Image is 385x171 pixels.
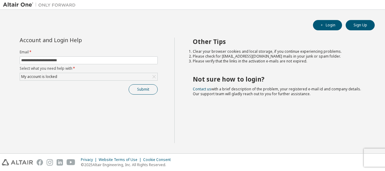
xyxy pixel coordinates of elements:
[193,86,211,92] a: Contact us
[193,86,361,96] span: with a brief description of the problem, your registered e-mail id and company details. Our suppo...
[67,159,75,166] img: youtube.svg
[193,75,364,83] h2: Not sure how to login?
[47,159,53,166] img: instagram.svg
[193,38,364,45] h2: Other Tips
[193,59,364,64] li: Please verify that the links in the activation e-mails are not expired.
[193,49,364,54] li: Clear your browser cookies and local storage, if you continue experiencing problems.
[313,20,342,30] button: Login
[81,162,174,167] p: © 2025 Altair Engineering, Inc. All Rights Reserved.
[2,159,33,166] img: altair_logo.svg
[57,159,63,166] img: linkedin.svg
[99,157,143,162] div: Website Terms of Use
[143,157,174,162] div: Cookie Consent
[20,38,130,42] div: Account and Login Help
[3,2,79,8] img: Altair One
[20,73,58,80] div: My account is locked
[129,84,158,95] button: Submit
[193,54,364,59] li: Please check for [EMAIL_ADDRESS][DOMAIN_NAME] mails in your junk or spam folder.
[20,50,158,55] label: Email
[81,157,99,162] div: Privacy
[20,73,157,80] div: My account is locked
[346,20,375,30] button: Sign Up
[37,159,43,166] img: facebook.svg
[20,66,158,71] label: Select what you need help with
